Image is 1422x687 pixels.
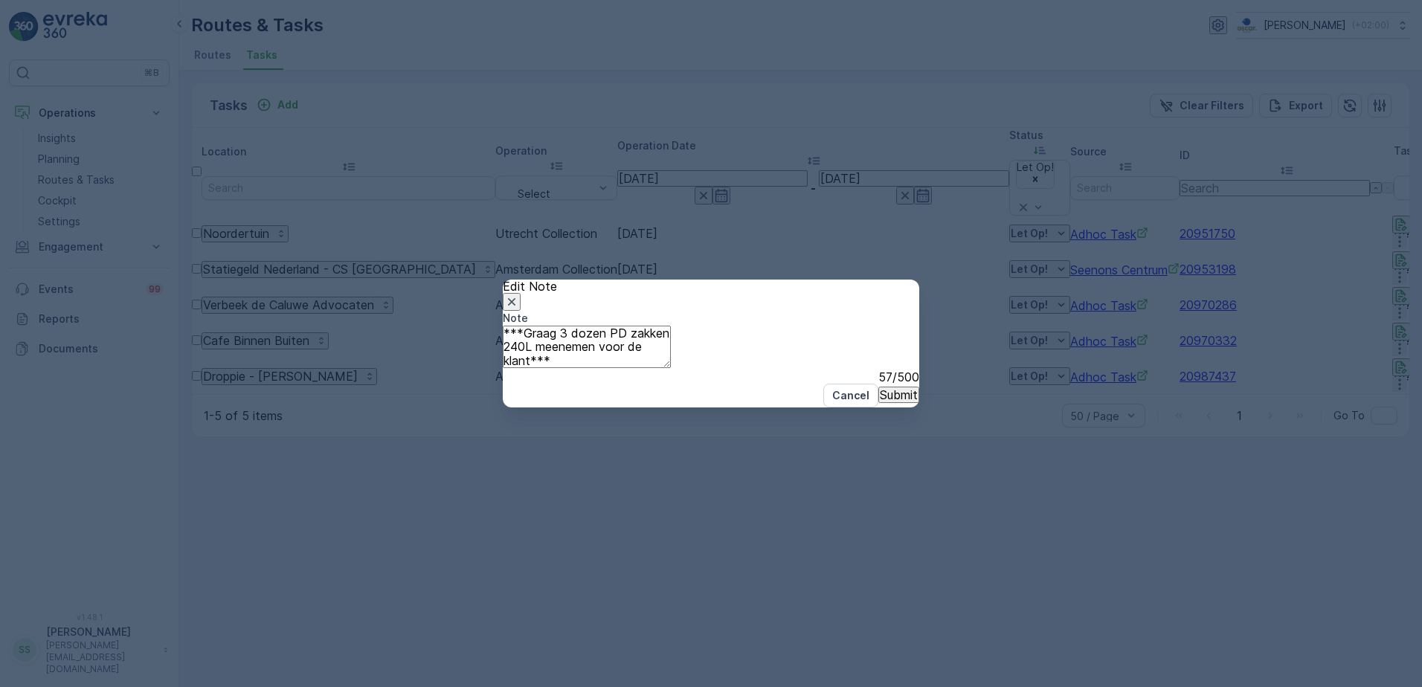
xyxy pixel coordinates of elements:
p: Edit Note [503,280,919,293]
textarea: ***Graag 3 dozen PD zakken 240L meenemen voor de klant*** [503,326,671,368]
button: Cancel [823,384,878,407]
p: Cancel [832,388,869,403]
button: Submit [878,387,919,403]
p: Submit [880,388,918,401]
label: Note [503,312,528,324]
p: 57 / 500 [878,370,919,384]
